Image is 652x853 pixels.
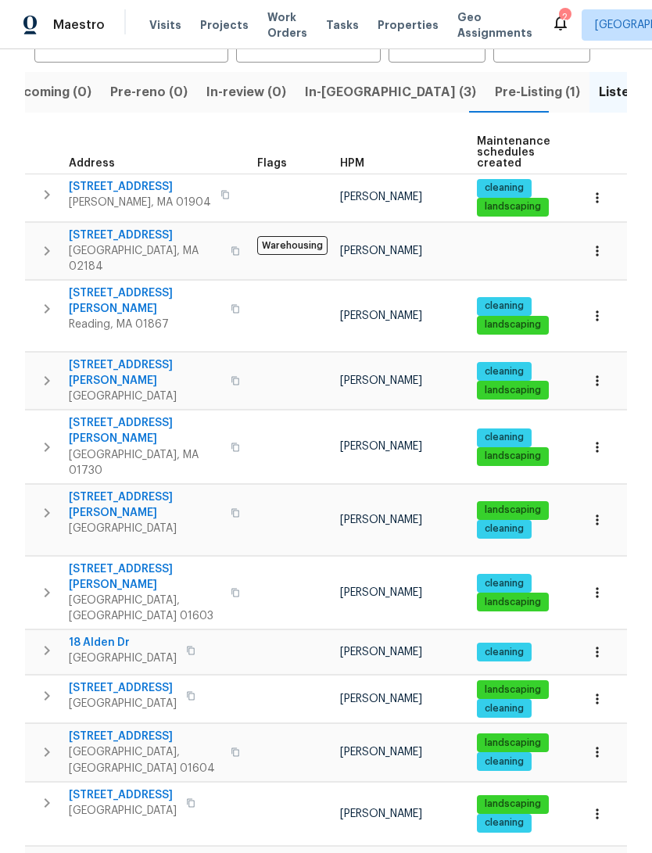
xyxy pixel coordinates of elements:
[340,647,422,658] span: [PERSON_NAME]
[305,81,476,103] span: In-[GEOGRAPHIC_DATA] (3)
[478,702,530,715] span: cleaning
[478,646,530,659] span: cleaning
[69,285,221,317] span: [STREET_ADDRESS][PERSON_NAME]
[478,431,530,444] span: cleaning
[478,504,547,517] span: landscaping
[478,737,547,750] span: landscaping
[478,797,547,811] span: landscaping
[477,136,550,169] span: Maintenance schedules created
[69,744,221,776] span: [GEOGRAPHIC_DATA], [GEOGRAPHIC_DATA] 01604
[340,747,422,758] span: [PERSON_NAME]
[267,9,307,41] span: Work Orders
[69,357,221,389] span: [STREET_ADDRESS][PERSON_NAME]
[378,17,439,33] span: Properties
[69,787,177,803] span: [STREET_ADDRESS]
[495,81,580,103] span: Pre-Listing (1)
[326,20,359,30] span: Tasks
[559,9,570,25] div: 2
[478,816,530,830] span: cleaning
[69,729,221,744] span: [STREET_ADDRESS]
[69,228,221,243] span: [STREET_ADDRESS]
[69,415,221,446] span: [STREET_ADDRESS][PERSON_NAME]
[340,694,422,704] span: [PERSON_NAME]
[69,489,221,521] span: [STREET_ADDRESS][PERSON_NAME]
[478,384,547,397] span: landscaping
[206,81,286,103] span: In-review (0)
[257,158,287,169] span: Flags
[110,81,188,103] span: Pre-reno (0)
[340,441,422,452] span: [PERSON_NAME]
[478,318,547,332] span: landscaping
[457,9,532,41] span: Geo Assignments
[200,17,249,33] span: Projects
[478,522,530,536] span: cleaning
[340,808,422,819] span: [PERSON_NAME]
[340,246,422,256] span: [PERSON_NAME]
[69,696,177,711] span: [GEOGRAPHIC_DATA]
[69,521,221,536] span: [GEOGRAPHIC_DATA]
[69,447,221,478] span: [GEOGRAPHIC_DATA], MA 01730
[53,17,105,33] span: Maestro
[149,17,181,33] span: Visits
[478,683,547,697] span: landscaping
[69,635,177,651] span: 18 Alden Dr
[340,514,422,525] span: [PERSON_NAME]
[478,200,547,213] span: landscaping
[340,192,422,202] span: [PERSON_NAME]
[69,158,115,169] span: Address
[69,651,177,666] span: [GEOGRAPHIC_DATA]
[478,365,530,378] span: cleaning
[478,577,530,590] span: cleaning
[257,236,328,255] span: Warehousing
[340,310,422,321] span: [PERSON_NAME]
[69,243,221,274] span: [GEOGRAPHIC_DATA], MA 02184
[69,561,221,593] span: [STREET_ADDRESS][PERSON_NAME]
[478,181,530,195] span: cleaning
[69,195,211,210] span: [PERSON_NAME], MA 01904
[69,680,177,696] span: [STREET_ADDRESS]
[69,389,221,404] span: [GEOGRAPHIC_DATA]
[340,375,422,386] span: [PERSON_NAME]
[69,179,211,195] span: [STREET_ADDRESS]
[478,450,547,463] span: landscaping
[6,81,91,103] span: Upcoming (0)
[69,593,221,624] span: [GEOGRAPHIC_DATA], [GEOGRAPHIC_DATA] 01603
[69,317,221,332] span: Reading, MA 01867
[340,158,364,169] span: HPM
[340,587,422,598] span: [PERSON_NAME]
[478,755,530,769] span: cleaning
[69,803,177,819] span: [GEOGRAPHIC_DATA]
[478,299,530,313] span: cleaning
[478,596,547,609] span: landscaping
